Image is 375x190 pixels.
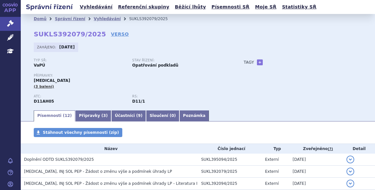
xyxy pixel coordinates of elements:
[265,157,279,162] span: Externí
[24,181,198,186] span: DUPIXENT, INJ SOL PEP - Žádost o změnu výše a podmínek úhrady LP - Literatura I
[43,130,119,135] span: Stáhnout všechny písemnosti (zip)
[262,144,289,154] th: Typ
[346,168,354,175] button: detail
[24,157,94,162] span: Doplnění ODTD SUKLS392079/2025
[346,156,354,163] button: detail
[289,144,343,154] th: Zveřejněno
[37,44,57,50] span: Zahájeno:
[34,128,122,137] a: Stáhnout všechny písemnosti (zip)
[116,3,171,11] a: Referenční skupiny
[111,110,146,121] a: Účastníci (9)
[34,30,106,38] strong: SUKLS392079/2025
[198,166,262,178] td: SUKL392079/2025
[132,58,224,62] p: Stav řízení:
[265,169,279,174] span: Externí
[138,113,140,118] span: 9
[257,59,263,65] a: +
[34,58,126,62] p: Typ SŘ:
[244,58,254,66] h3: Tagy
[132,99,145,104] strong: dupilumab
[289,154,343,166] td: [DATE]
[328,147,333,151] abbr: (?)
[34,17,46,21] a: Domů
[94,17,121,21] a: Vyhledávání
[59,45,75,49] strong: [DATE]
[280,3,318,11] a: Statistiky SŘ
[55,17,85,21] a: Správní řízení
[132,63,178,68] strong: Opatřování podkladů
[103,113,106,118] span: 3
[65,113,70,118] span: 12
[75,110,111,121] a: Přípravky (3)
[146,110,179,121] a: Sloučení (0)
[179,110,209,121] a: Poznámka
[34,84,54,89] span: (3 balení)
[111,31,129,37] a: VERSO
[289,178,343,190] td: [DATE]
[78,3,115,11] a: Vyhledávání
[346,180,354,187] button: detail
[34,74,231,78] p: Přípravky:
[265,181,279,186] span: Externí
[24,169,172,174] span: DUPIXENT, INJ SOL PEP - Žádost o změnu výše a podmínek úhrady LP
[21,144,198,154] th: Název
[210,3,251,11] a: Písemnosti SŘ
[21,2,78,11] h2: Správní řízení
[171,113,174,118] span: 0
[253,3,278,11] a: Moje SŘ
[173,3,208,11] a: Běžící lhůty
[34,78,70,83] span: [MEDICAL_DATA]
[198,144,262,154] th: Číslo jednací
[132,95,224,98] p: RS:
[129,14,176,24] li: SUKLS392079/2025
[34,99,54,104] strong: DUPILUMAB
[198,154,262,166] td: SUKL395094/2025
[34,95,126,98] p: ATC:
[289,166,343,178] td: [DATE]
[198,178,262,190] td: SUKL392094/2025
[343,144,375,154] th: Detail
[34,110,75,121] a: Písemnosti (12)
[34,63,45,68] strong: VaPÚ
